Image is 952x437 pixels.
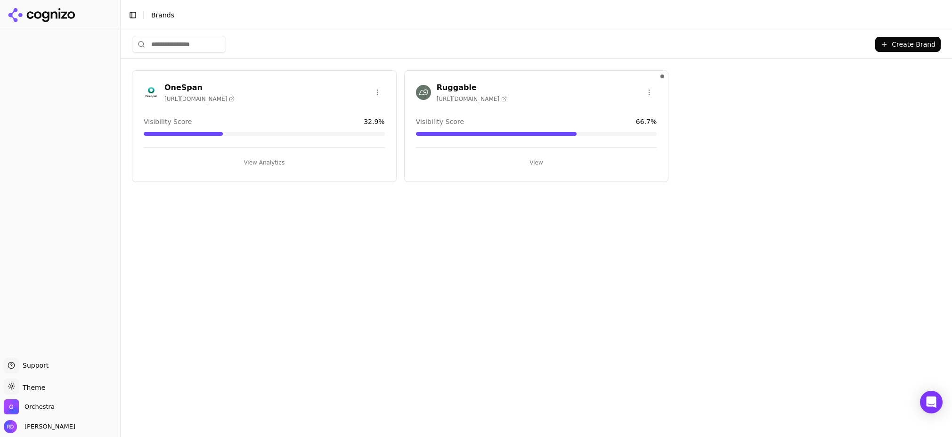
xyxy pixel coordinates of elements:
span: [URL][DOMAIN_NAME] [437,95,507,103]
nav: breadcrumb [151,10,926,20]
span: 66.7 % [636,117,657,126]
button: View [416,155,657,170]
img: Ruggable [416,85,431,100]
span: [URL][DOMAIN_NAME] [164,95,235,103]
span: Visibility Score [416,117,464,126]
h3: Ruggable [437,82,507,93]
img: OneSpan [144,85,159,100]
button: View Analytics [144,155,385,170]
button: Open user button [4,420,75,433]
img: Rachael Durant [4,420,17,433]
span: Support [19,361,49,370]
span: Theme [19,384,45,391]
span: Orchestra [24,403,55,411]
span: Visibility Score [144,117,192,126]
span: Brands [151,11,174,19]
h3: OneSpan [164,82,235,93]
button: Create Brand [875,37,941,52]
span: [PERSON_NAME] [21,422,75,431]
img: Orchestra [4,399,19,414]
button: Open organization switcher [4,399,55,414]
span: 32.9 % [364,117,384,126]
div: Open Intercom Messenger [920,391,943,413]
